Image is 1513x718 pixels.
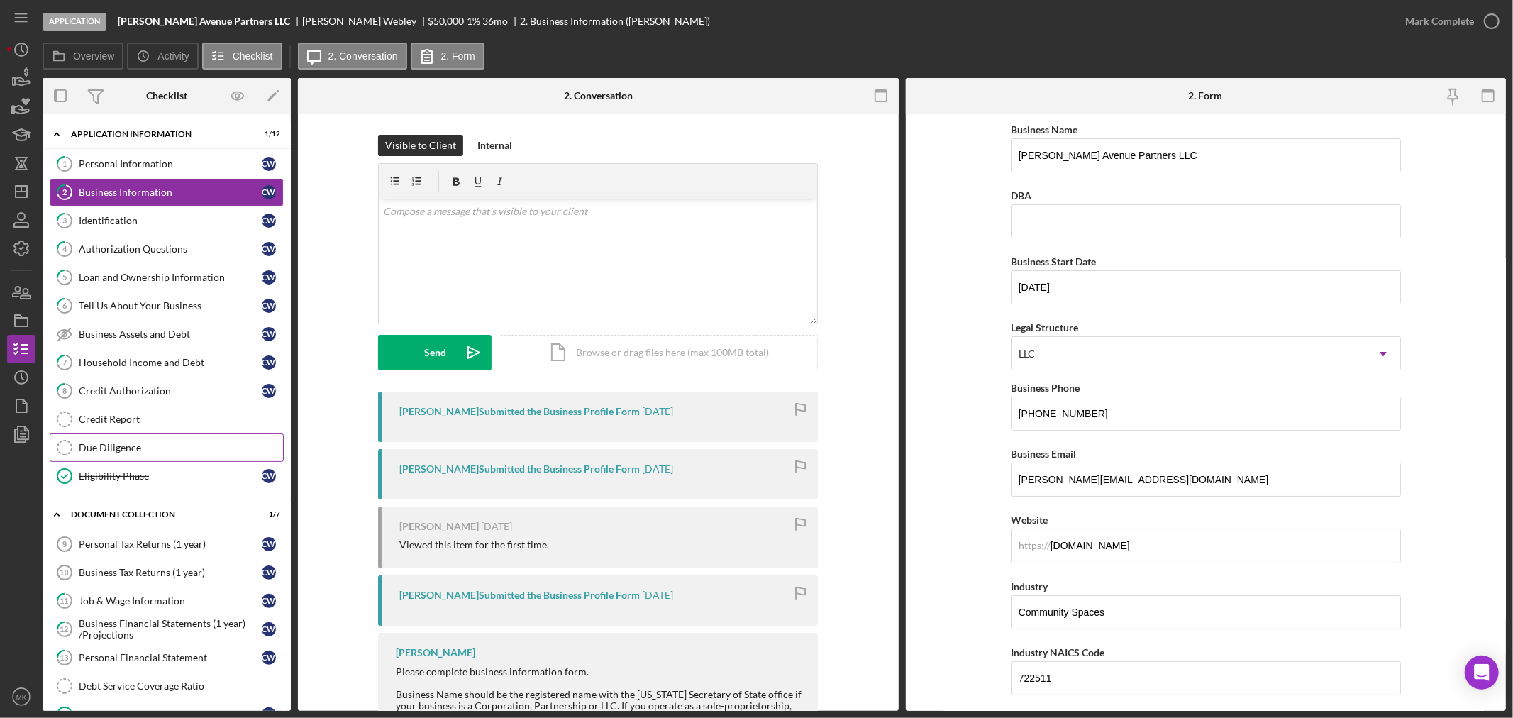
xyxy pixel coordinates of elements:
button: Send [378,335,492,370]
a: Business Assets and DebtCW [50,320,284,348]
a: 9Personal Tax Returns (1 year)CW [50,530,284,558]
div: Personal Tax Returns (1 year) [79,538,262,550]
div: C W [262,384,276,398]
div: LLC [1019,348,1035,360]
div: Document Collection [71,510,245,519]
tspan: 3 [62,216,67,225]
label: Activity [157,50,189,62]
div: Mark Complete [1405,7,1474,35]
tspan: 7 [62,358,67,367]
label: 2. Conversation [328,50,398,62]
div: Authorization Questions [79,243,262,255]
tspan: 10 [60,568,68,577]
div: Viewed this item for the first time. [399,539,549,551]
label: 2. Form [441,50,475,62]
div: Internal [477,135,512,156]
div: C W [262,242,276,256]
div: [PERSON_NAME] [396,647,475,658]
div: 2. Conversation [564,90,633,101]
label: Overview [73,50,114,62]
div: C W [262,214,276,228]
div: Credit Report [79,414,283,425]
div: [PERSON_NAME] [399,521,479,532]
div: C W [262,469,276,483]
button: Checklist [202,43,282,70]
div: C W [262,622,276,636]
div: C W [262,651,276,665]
div: Business Financial Statements (1 year) /Projections [79,618,262,641]
tspan: 4 [62,244,67,253]
div: C W [262,327,276,341]
label: Checklist [233,50,273,62]
div: Household Income and Debt [79,357,262,368]
button: Activity [127,43,198,70]
button: 2. Conversation [298,43,407,70]
b: [PERSON_NAME] Avenue Partners LLC [118,16,290,27]
div: C W [262,185,276,199]
label: Business Phone [1011,382,1080,394]
div: 1 % [467,16,480,27]
a: Credit Report [50,405,284,433]
div: C W [262,537,276,551]
label: Business Email [1011,448,1076,460]
div: C W [262,270,276,285]
tspan: 2 [62,187,67,197]
a: 7Household Income and DebtCW [50,348,284,377]
div: Checklist [146,90,187,101]
a: 12Business Financial Statements (1 year) /ProjectionsCW [50,615,284,644]
tspan: 8 [62,386,67,395]
div: [PERSON_NAME] Webley [302,16,428,27]
span: $50,000 [428,15,465,27]
a: 5Loan and Ownership InformationCW [50,263,284,292]
div: Personal Financial Statement [79,652,262,663]
label: Business Start Date [1011,255,1096,267]
time: 2025-09-24 16:49 [642,406,673,417]
div: Eligibility Phase [79,470,262,482]
button: MK [7,683,35,711]
tspan: 5 [62,272,67,282]
div: Business Information [79,187,262,198]
div: Identification [79,215,262,226]
a: 4Authorization QuestionsCW [50,235,284,263]
div: [PERSON_NAME] Submitted the Business Profile Form [399,590,640,601]
div: Application [43,13,106,31]
div: Tell Us About Your Business [79,300,262,311]
div: [PERSON_NAME] Submitted the Business Profile Form [399,406,640,417]
a: 11Job & Wage InformationCW [50,587,284,615]
button: Visible to Client [378,135,463,156]
button: Overview [43,43,123,70]
label: DBA [1011,189,1031,201]
div: https:// [1019,540,1051,551]
a: 8Credit AuthorizationCW [50,377,284,405]
div: Due Diligence [79,442,283,453]
a: 3IdentificationCW [50,206,284,235]
div: C W [262,157,276,171]
div: Business Assets and Debt [79,328,262,340]
label: Business Name [1011,123,1077,136]
tspan: 6 [62,301,67,310]
time: 2025-09-23 19:12 [642,463,673,475]
div: Debt Service Coverage Ratio [79,680,283,692]
div: C W [262,299,276,313]
div: C W [262,594,276,608]
tspan: 12 [60,624,69,634]
div: Loan and Ownership Information [79,272,262,283]
button: 2. Form [411,43,484,70]
time: 2025-09-23 19:04 [481,521,512,532]
a: Debt Service Coverage Ratio [50,672,284,700]
div: Application Information [71,130,245,138]
div: Job & Wage Information [79,595,262,607]
div: 2. Form [1189,90,1223,101]
label: Industry NAICS Code [1011,646,1104,658]
tspan: 11 [60,596,69,605]
div: Business Tax Returns (1 year) [79,567,262,578]
button: Mark Complete [1391,7,1506,35]
text: MK [16,693,27,701]
div: C W [262,355,276,370]
button: Internal [470,135,519,156]
tspan: 9 [62,540,67,548]
tspan: 13 [60,653,69,662]
tspan: 1 [62,159,67,168]
div: 1 / 12 [255,130,280,138]
div: 1 / 7 [255,510,280,519]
